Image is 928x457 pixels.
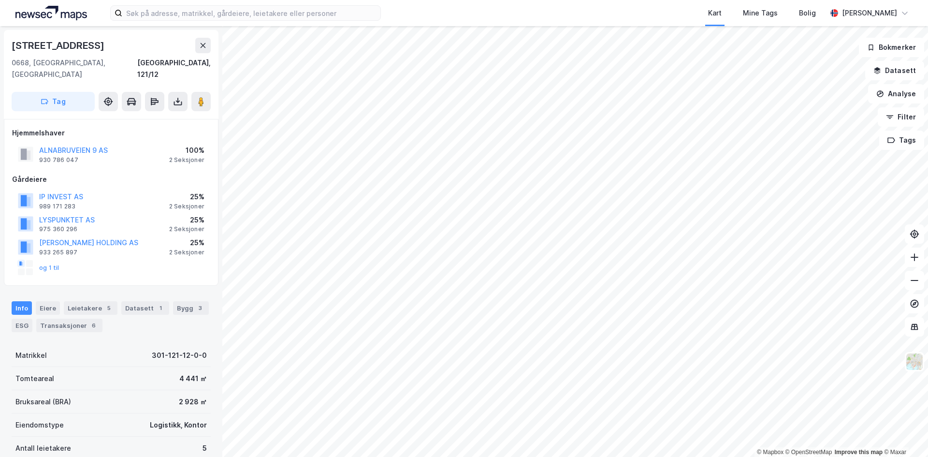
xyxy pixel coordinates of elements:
[169,249,204,256] div: 2 Seksjoner
[15,419,64,431] div: Eiendomstype
[173,301,209,315] div: Bygg
[880,411,928,457] div: Kontrollprogram for chat
[15,373,54,384] div: Tomteareal
[179,396,207,408] div: 2 928 ㎡
[15,6,87,20] img: logo.a4113a55bc3d86da70a041830d287a7e.svg
[12,38,106,53] div: [STREET_ADDRESS]
[859,38,924,57] button: Bokmerker
[15,442,71,454] div: Antall leietakere
[799,7,816,19] div: Bolig
[39,249,77,256] div: 933 265 897
[156,303,165,313] div: 1
[64,301,117,315] div: Leietakere
[195,303,205,313] div: 3
[868,84,924,103] button: Analyse
[169,225,204,233] div: 2 Seksjoner
[878,107,924,127] button: Filter
[169,191,204,203] div: 25%
[137,57,211,80] div: [GEOGRAPHIC_DATA], 121/12
[785,449,832,456] a: OpenStreetMap
[880,411,928,457] iframe: Chat Widget
[842,7,897,19] div: [PERSON_NAME]
[122,6,380,20] input: Søk på adresse, matrikkel, gårdeiere, leietakere eller personer
[104,303,114,313] div: 5
[12,92,95,111] button: Tag
[905,353,924,371] img: Z
[12,57,137,80] div: 0668, [GEOGRAPHIC_DATA], [GEOGRAPHIC_DATA]
[152,350,207,361] div: 301-121-12-0-0
[12,174,210,185] div: Gårdeiere
[12,127,210,139] div: Hjemmelshaver
[169,145,204,156] div: 100%
[169,237,204,249] div: 25%
[708,7,722,19] div: Kart
[39,156,78,164] div: 930 786 047
[743,7,778,19] div: Mine Tags
[179,373,207,384] div: 4 441 ㎡
[15,396,71,408] div: Bruksareal (BRA)
[39,203,75,210] div: 989 171 283
[150,419,207,431] div: Logistikk, Kontor
[757,449,783,456] a: Mapbox
[879,131,924,150] button: Tags
[36,301,60,315] div: Eiere
[169,203,204,210] div: 2 Seksjoner
[865,61,924,80] button: Datasett
[36,319,102,332] div: Transaksjoner
[12,301,32,315] div: Info
[169,156,204,164] div: 2 Seksjoner
[39,225,77,233] div: 975 360 296
[835,449,883,456] a: Improve this map
[12,319,32,332] div: ESG
[203,442,207,454] div: 5
[15,350,47,361] div: Matrikkel
[121,301,169,315] div: Datasett
[89,321,99,330] div: 6
[169,214,204,226] div: 25%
